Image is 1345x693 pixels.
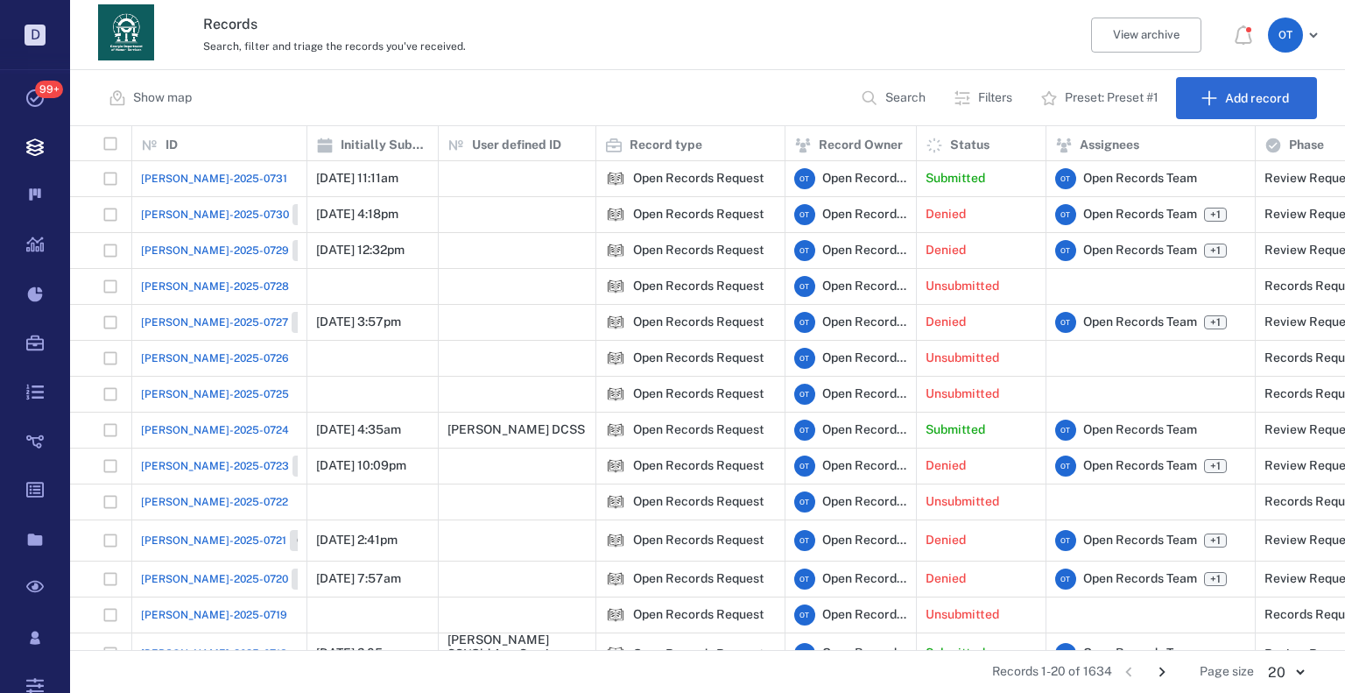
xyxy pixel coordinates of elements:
div: O T [794,348,815,369]
div: Open Records Request [633,495,764,508]
span: [PERSON_NAME]-2025-0723 [141,458,289,474]
nav: pagination navigation [1112,658,1179,686]
img: icon Open Records Request [605,643,626,664]
span: [PERSON_NAME]-2025-0721 [141,533,286,548]
div: Open Records Request [633,459,764,472]
button: Filters [943,77,1026,119]
span: [PERSON_NAME]-2025-0727 [141,315,288,330]
div: O T [1055,168,1076,189]
span: Open Records Team [1083,457,1197,475]
div: Open Records Request [633,608,764,621]
p: [DATE] 4:35am [316,421,401,439]
span: +1 [1204,244,1227,258]
p: Assignees [1080,137,1139,154]
p: Denied [926,457,966,475]
img: icon Open Records Request [605,420,626,441]
span: Open Records Team [822,532,907,549]
p: User defined ID [472,137,561,154]
div: Open Records Request [605,276,626,297]
span: [PERSON_NAME]-2025-0731 [141,171,287,187]
span: Open Records Team [1083,242,1197,259]
img: icon Open Records Request [605,204,626,225]
img: icon Open Records Request [605,312,626,333]
span: Open Records Team [822,493,907,511]
a: Go home [98,4,154,67]
p: [DATE] 4:18pm [316,206,398,223]
p: [DATE] 2:05pm [316,645,400,662]
span: Page size [1200,663,1254,681]
span: [PERSON_NAME]-2025-0720 [141,571,288,587]
div: O T [794,420,815,441]
span: +1 [1204,315,1227,329]
span: Open Records Team [1083,532,1197,549]
a: [PERSON_NAME]-2025-0730Closed [141,204,341,225]
span: Open Records Team [822,385,907,403]
span: +1 [1207,315,1224,330]
button: Preset: Preset #1 [1030,77,1172,119]
div: Open Records Request [605,204,626,225]
span: Records 1-20 of 1634 [992,663,1112,681]
p: Search [885,89,926,107]
span: +1 [1207,572,1224,587]
span: [PERSON_NAME]-2025-0728 [141,279,289,294]
p: Denied [926,314,966,331]
span: +1 [1207,244,1224,258]
span: Open Records Team [1083,170,1197,187]
div: O T [794,491,815,513]
div: [PERSON_NAME] SSI/Old Age Survivors and OASDI [447,633,587,674]
p: Filters [978,89,1012,107]
p: [DATE] 7:57am [316,570,401,588]
a: [PERSON_NAME]-2025-0721Closed [141,530,338,551]
p: [DATE] 3:57pm [316,314,401,331]
a: [PERSON_NAME]-2025-0720Closed [141,569,340,590]
p: Phase [1289,137,1324,154]
span: Open Records Team [1083,314,1197,331]
p: D [25,25,46,46]
div: O T [1055,420,1076,441]
span: Closed [296,244,337,258]
a: [PERSON_NAME]-2025-0729Closed [141,240,341,261]
p: Preset: Preset #1 [1065,89,1158,107]
span: Open Records Team [822,645,907,662]
button: View archive [1091,18,1201,53]
span: Search, filter and triage the records you've received. [203,40,466,53]
img: icon Open Records Request [605,348,626,369]
span: +1 [1207,208,1224,223]
span: Open Records Team [1083,206,1197,223]
div: O T [794,276,815,297]
div: Open Records Request [605,456,626,477]
p: Denied [926,532,966,549]
img: icon Open Records Request [605,276,626,297]
span: [PERSON_NAME]-2025-0719 [141,607,287,623]
div: Open Records Request [605,491,626,513]
a: [PERSON_NAME]-2025-0723Closed [141,456,341,477]
div: O T [1055,569,1076,590]
div: Open Records Request [633,423,764,436]
p: Status [950,137,989,154]
div: Open Records Request [605,348,626,369]
div: O T [1055,456,1076,477]
div: O T [1268,18,1303,53]
div: Open Records Request [633,572,764,585]
p: Unsubmitted [926,278,999,295]
a: [PERSON_NAME]-2025-0722 [141,494,288,510]
span: Open Records Team [1083,421,1197,439]
button: Show map [98,77,206,119]
p: Submitted [926,421,985,439]
p: [DATE] 11:11am [316,170,398,187]
a: [PERSON_NAME]-2025-0724 [141,422,289,438]
div: O T [794,312,815,333]
div: Open Records Request [633,534,764,547]
span: Open Records Team [822,242,907,259]
span: Open Records Team [822,570,907,588]
span: Open Records Team [822,457,907,475]
img: icon Open Records Request [605,605,626,626]
span: Closed [296,208,337,223]
div: O T [794,168,815,189]
a: [PERSON_NAME]-2025-0727Closed [141,312,340,333]
div: Open Records Request [605,530,626,551]
span: [PERSON_NAME]-2025-0726 [141,350,289,366]
div: [PERSON_NAME] DCSS [447,423,585,436]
